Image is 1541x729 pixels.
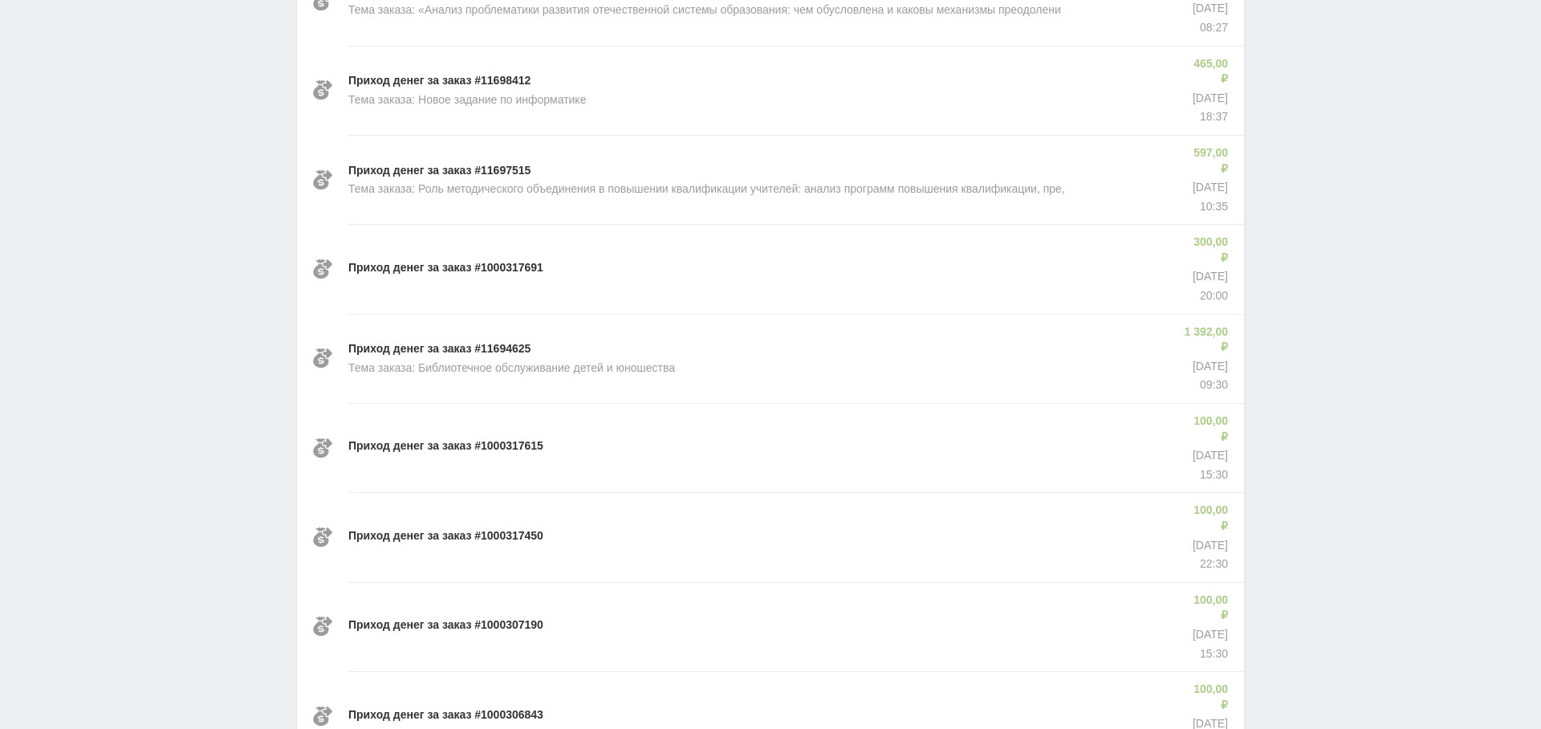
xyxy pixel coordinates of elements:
[348,528,543,544] p: Приход денег за заказ #1000317450
[1189,503,1228,534] p: 100,00 ₽
[1181,324,1228,356] p: 1 392,00 ₽
[1181,359,1228,375] p: [DATE]
[1189,556,1228,572] p: 22:30
[1189,109,1228,125] p: 18:37
[1189,646,1228,662] p: 15:30
[1189,682,1228,713] p: 100,00 ₽
[1181,377,1228,393] p: 09:30
[348,260,543,276] p: Приход денег за заказ #1000317691
[1189,413,1228,445] p: 100,00 ₽
[1189,180,1228,196] p: [DATE]
[1189,145,1228,177] p: 597,00 ₽
[1189,234,1228,266] p: 300,00 ₽
[1189,56,1228,88] p: 465,00 ₽
[1189,538,1228,554] p: [DATE]
[348,92,586,108] p: Тема заказа: Новое задание по информатике
[348,2,1061,18] p: Тема заказа: «Анализ проблематики развития отечественной системы образования: чем обусловлена и к...
[1189,467,1228,483] p: 15:30
[1189,199,1228,215] p: 10:35
[1189,627,1228,643] p: [DATE]
[348,181,1065,198] p: Тема заказа: Роль методического объединения в повышении квалификации учителей: анализ программ по...
[1189,91,1228,107] p: [DATE]
[1189,269,1228,285] p: [DATE]
[1189,1,1228,17] p: [DATE]
[348,341,531,357] p: Приход денег за заказ #11694625
[348,707,543,723] p: Приход денег за заказ #1000306843
[1189,288,1228,304] p: 20:00
[1189,593,1228,624] p: 100,00 ₽
[348,438,543,454] p: Приход денег за заказ #1000317615
[348,163,531,179] p: Приход денег за заказ #11697515
[348,360,675,377] p: Тема заказа: Библиотечное обслуживание детей и юношества
[1189,448,1228,464] p: [DATE]
[348,73,531,89] p: Приход денег за заказ #11698412
[348,617,543,633] p: Приход денег за заказ #1000307190
[1189,20,1228,36] p: 08:27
